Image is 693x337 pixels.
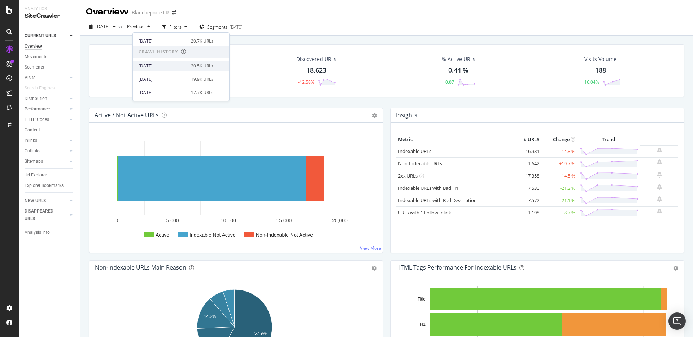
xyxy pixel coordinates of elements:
div: bell-plus [657,172,662,178]
a: NEW URLS [25,197,67,205]
div: CURRENT URLS [25,32,56,40]
div: bell-plus [657,148,662,153]
div: Non-Indexable URLs Main Reason [95,264,186,271]
div: Blancheporte FR [132,9,169,16]
div: 20.7K URLs [191,38,213,44]
text: 15,000 [276,218,292,223]
a: CURRENT URLS [25,32,67,40]
div: Inlinks [25,137,37,144]
div: gear [372,266,377,271]
a: Non-Indexable URLs [398,160,442,167]
span: vs [118,23,124,29]
td: +19.7 % [541,157,577,170]
text: Non-Indexable Not Active [256,232,313,238]
a: Indexable URLs with Bad H1 [398,185,458,191]
div: 0.44 % [448,66,468,75]
h4: Insights [396,110,417,120]
th: Change [541,134,577,145]
h4: Active / Not Active URLs [95,110,159,120]
div: Search Engines [25,84,55,92]
text: 57.9% [254,331,267,336]
button: Filters [159,21,190,32]
a: Movements [25,53,75,61]
td: -21.1 % [541,194,577,206]
text: H1 [420,322,426,327]
div: -12.58% [298,79,314,85]
button: Previous [124,21,153,32]
span: 2025 Oct. 2nd [96,23,110,30]
div: Url Explorer [25,171,47,179]
div: bell-plus [657,196,662,202]
a: Segments [25,64,75,71]
div: Overview [86,6,129,18]
div: +0.07 [443,79,454,85]
text: Indexable Not Active [189,232,236,238]
div: HTTP Codes [25,116,49,123]
div: HTML Tags Performance for Indexable URLs [396,264,517,271]
div: arrow-right-arrow-left [172,10,176,15]
td: -14.8 % [541,145,577,158]
div: 17.7K URLs [191,89,213,96]
a: Distribution [25,95,67,102]
a: Content [25,126,75,134]
div: 188 [595,66,606,75]
button: Segments[DATE] [196,21,245,32]
text: Active [156,232,169,238]
span: Previous [124,23,144,30]
div: Crawl History [139,49,178,55]
div: A chart. [95,134,374,247]
div: Outlinks [25,147,40,155]
div: [DATE] [139,63,187,69]
div: Open Intercom Messenger [668,312,686,330]
a: Indexable URLs [398,148,431,154]
a: DISAPPEARED URLS [25,207,67,223]
div: [DATE] [139,38,187,44]
text: 14.2% [204,314,216,319]
a: HTTP Codes [25,116,67,123]
th: Trend [577,134,640,145]
div: Movements [25,53,47,61]
a: Visits [25,74,67,82]
div: Distribution [25,95,47,102]
div: Analytics [25,6,74,12]
a: Performance [25,105,67,113]
i: Options [372,113,377,118]
div: Visits [25,74,35,82]
a: Outlinks [25,147,67,155]
div: Visits Volume [584,56,616,63]
th: Metric [396,134,512,145]
span: Segments [207,24,227,30]
text: 5,000 [166,218,179,223]
td: 16,981 [512,145,541,158]
td: -14.5 % [541,170,577,182]
div: 18,623 [306,66,326,75]
div: Overview [25,43,42,50]
a: Analysis Info [25,229,75,236]
a: URLs with 1 Follow Inlink [398,209,451,216]
div: NEW URLS [25,197,46,205]
div: bell-plus [657,184,662,190]
text: Title [418,297,426,302]
div: [DATE] [139,89,187,96]
div: SiteCrawler [25,12,74,20]
div: Sitemaps [25,158,43,165]
div: Discovered URLs [296,56,336,63]
td: 7,572 [512,194,541,206]
td: 1,198 [512,206,541,219]
td: 7,530 [512,182,541,194]
div: Analysis Info [25,229,50,236]
button: [DATE] [86,21,118,32]
a: Search Engines [25,84,62,92]
div: Content [25,126,40,134]
a: Url Explorer [25,171,75,179]
a: Sitemaps [25,158,67,165]
td: 17,358 [512,170,541,182]
th: # URLS [512,134,541,145]
div: +16.04% [582,79,599,85]
td: 1,642 [512,157,541,170]
div: bell-plus [657,209,662,214]
div: gear [673,266,678,271]
text: 0 [115,218,118,223]
div: 20.5K URLs [191,63,213,69]
a: Overview [25,43,75,50]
